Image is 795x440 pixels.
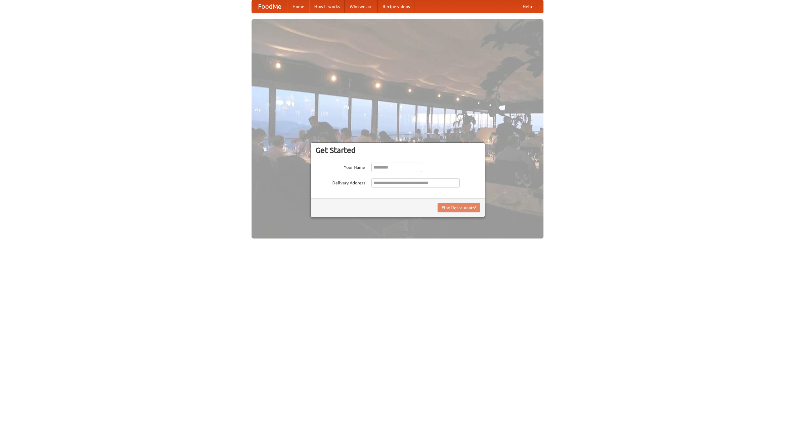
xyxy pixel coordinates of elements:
a: Home [288,0,309,13]
a: Who we are [345,0,378,13]
a: Recipe videos [378,0,415,13]
a: How it works [309,0,345,13]
label: Your Name [316,163,365,170]
label: Delivery Address [316,178,365,186]
button: Find Restaurants! [438,203,480,212]
a: Help [518,0,537,13]
h3: Get Started [316,146,480,155]
a: FoodMe [252,0,288,13]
